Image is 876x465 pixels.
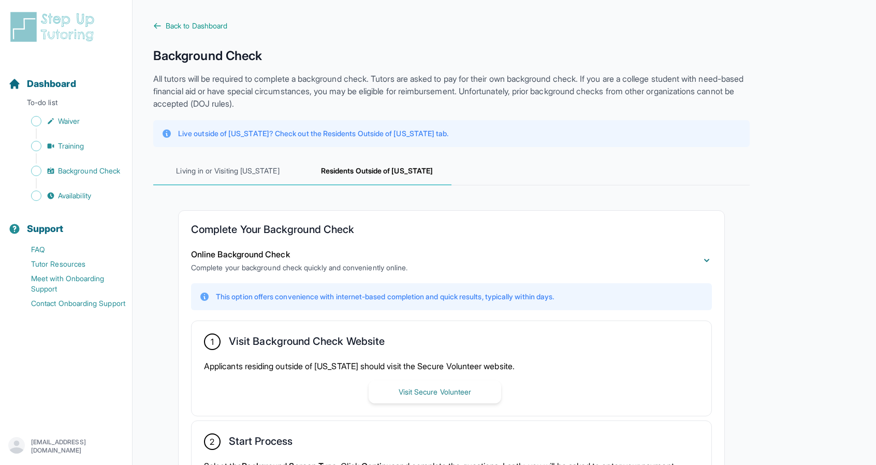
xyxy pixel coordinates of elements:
span: Waiver [58,116,80,126]
a: Training [8,139,132,153]
p: Live outside of [US_STATE]? Check out the Residents Outside of [US_STATE] tab. [178,128,448,139]
a: Background Check [8,164,132,178]
p: Complete your background check quickly and conveniently online. [191,263,407,273]
span: Training [58,141,84,151]
img: logo [8,10,100,43]
a: Back to Dashboard [153,21,750,31]
button: Visit Secure Volunteer [369,381,501,403]
span: Availability [58,191,91,201]
button: Dashboard [4,60,128,95]
h2: Start Process [229,435,293,452]
span: Living in or Visiting [US_STATE] [153,157,302,185]
span: Residents Outside of [US_STATE] [302,157,451,185]
span: Back to Dashboard [166,21,227,31]
p: Applicants residing outside of [US_STATE] should visit the Secure Volunteer website. [204,360,699,372]
button: Online Background CheckComplete your background check quickly and conveniently online. [191,248,712,273]
a: Visit Secure Volunteer [369,386,501,397]
h2: Visit Background Check Website [229,335,385,352]
h2: Complete Your Background Check [191,223,712,240]
button: Support [4,205,128,240]
a: Availability [8,188,132,203]
nav: Tabs [153,157,750,185]
h1: Background Check [153,48,750,64]
a: FAQ [8,242,132,257]
a: Contact Onboarding Support [8,296,132,311]
p: [EMAIL_ADDRESS][DOMAIN_NAME] [31,438,124,455]
a: Tutor Resources [8,257,132,271]
span: Dashboard [27,77,76,91]
p: To-do list [4,97,128,112]
span: 2 [210,435,214,448]
span: 1 [211,336,214,348]
p: This option offers convenience with internet-based completion and quick results, typically within... [216,292,554,302]
span: Online Background Check [191,249,290,259]
a: Waiver [8,114,132,128]
button: [EMAIL_ADDRESS][DOMAIN_NAME] [8,437,124,456]
span: Support [27,222,64,236]
span: Background Check [58,166,120,176]
a: Dashboard [8,77,76,91]
p: All tutors will be required to complete a background check. Tutors are asked to pay for their own... [153,72,750,110]
a: Meet with Onboarding Support [8,271,132,296]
